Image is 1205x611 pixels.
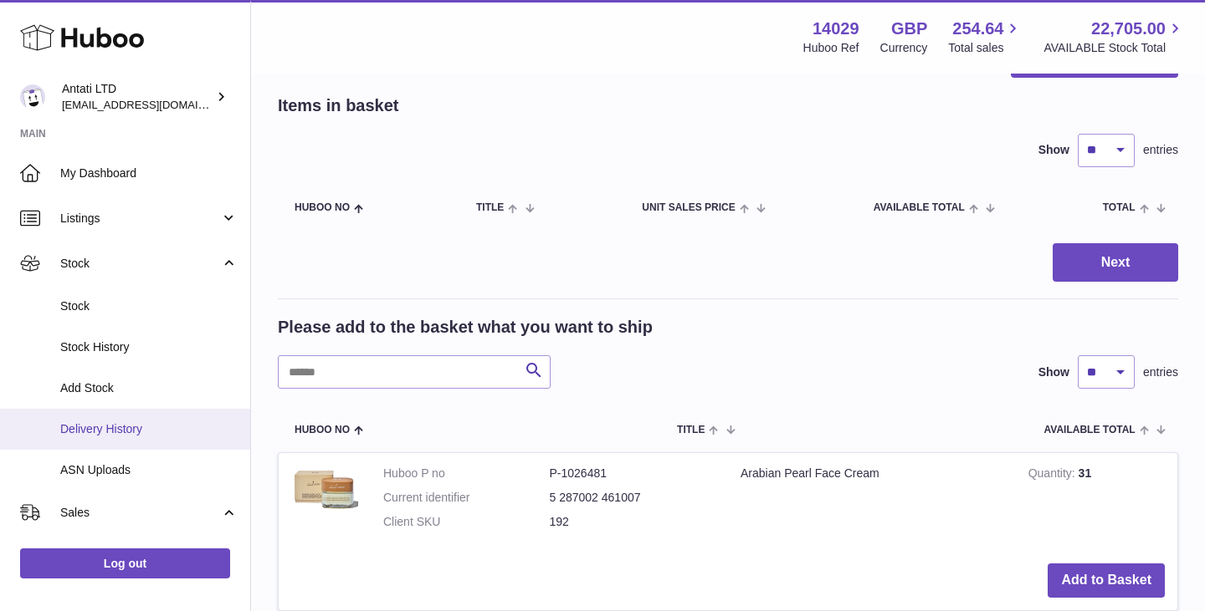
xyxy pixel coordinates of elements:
[295,425,350,435] span: Huboo no
[1053,243,1178,283] button: Next
[476,202,504,213] span: Title
[1043,40,1185,56] span: AVAILABLE Stock Total
[677,425,705,435] span: Title
[383,514,550,530] dt: Client SKU
[62,81,213,113] div: Antati LTD
[1038,364,1069,380] label: Show
[60,505,220,521] span: Sales
[948,40,1023,56] span: Total sales
[1091,18,1166,40] span: 22,705.00
[60,256,220,272] span: Stock
[550,466,716,481] dd: P-1026481
[1028,466,1079,484] strong: Quantity
[1038,142,1069,158] label: Show
[60,339,238,355] span: Stock History
[1048,563,1165,598] button: Add to Basket
[60,380,238,396] span: Add Stock
[383,490,550,506] dt: Current identifier
[642,202,735,213] span: Unit Sales Price
[62,98,246,111] span: [EMAIL_ADDRESS][DOMAIN_NAME]
[60,462,238,478] span: ASN Uploads
[1043,18,1185,56] a: 22,705.00 AVAILABLE Stock Total
[1143,142,1178,158] span: entries
[60,421,238,437] span: Delivery History
[813,18,859,40] strong: 14029
[891,18,927,40] strong: GBP
[550,490,716,506] dd: 5 287002 461007
[20,548,230,578] a: Log out
[1016,453,1177,551] td: 31
[803,40,859,56] div: Huboo Ref
[278,94,399,117] h2: Items in basket
[880,40,928,56] div: Currency
[1044,425,1136,435] span: AVAILABLE Total
[60,298,238,314] span: Stock
[550,514,716,530] dd: 192
[1103,202,1136,213] span: Total
[60,211,220,227] span: Listings
[20,84,45,109] img: toufic@antatiskin.com
[291,466,358,513] img: Arabian Pearl Face Cream
[728,453,1016,551] td: Arabian Pearl Face Cream
[952,18,1003,40] span: 254.64
[295,202,350,213] span: Huboo no
[60,165,238,181] span: My Dashboard
[383,466,550,481] dt: Huboo P no
[278,316,653,339] h2: Please add to the basket what you want to ship
[874,202,965,213] span: AVAILABLE Total
[1143,364,1178,380] span: entries
[948,18,1023,56] a: 254.64 Total sales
